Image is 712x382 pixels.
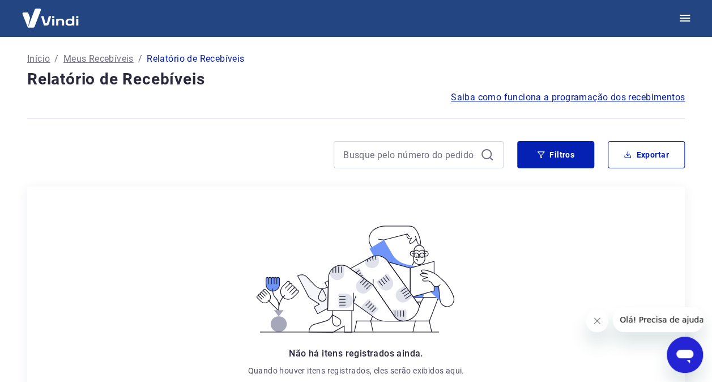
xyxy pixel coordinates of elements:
button: Exportar [608,141,685,168]
a: Meus Recebíveis [63,52,134,66]
a: Início [27,52,50,66]
iframe: Fechar mensagem [586,309,608,332]
span: Não há itens registrados ainda. [289,348,423,359]
p: Quando houver itens registrados, eles serão exibidos aqui. [248,365,464,376]
span: Olá! Precisa de ajuda? [7,8,95,17]
p: / [54,52,58,66]
iframe: Mensagem da empresa [613,307,703,332]
p: / [138,52,142,66]
img: Vindi [14,1,87,35]
p: Relatório de Recebíveis [147,52,244,66]
a: Saiba como funciona a programação dos recebimentos [451,91,685,104]
iframe: Botão para abrir a janela de mensagens [667,337,703,373]
h4: Relatório de Recebíveis [27,68,685,91]
button: Filtros [517,141,594,168]
input: Busque pelo número do pedido [343,146,476,163]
